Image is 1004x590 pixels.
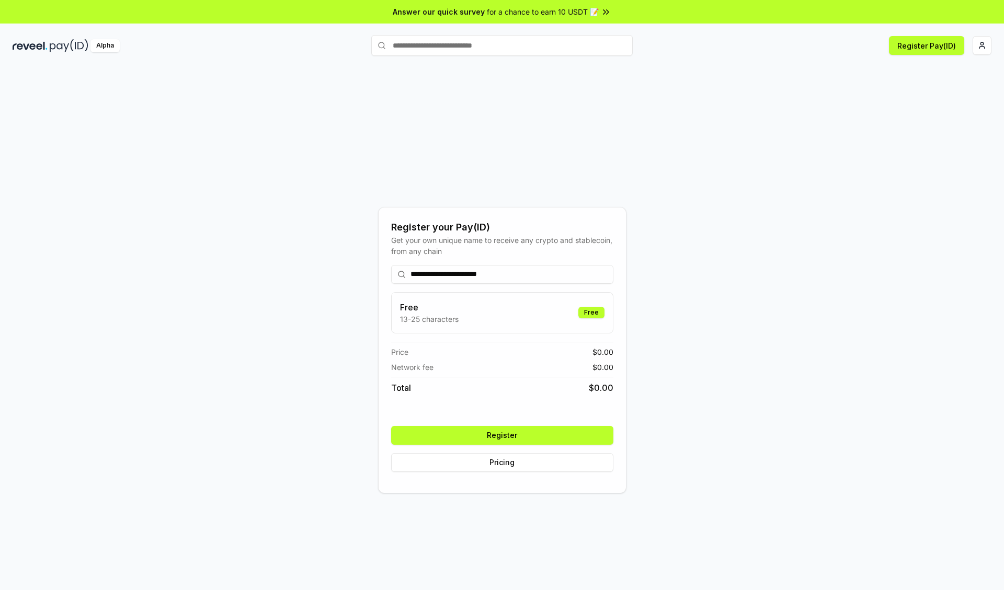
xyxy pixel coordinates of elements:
[391,220,613,235] div: Register your Pay(ID)
[592,346,613,357] span: $ 0.00
[391,346,408,357] span: Price
[592,362,613,373] span: $ 0.00
[400,314,459,325] p: 13-25 characters
[391,362,433,373] span: Network fee
[50,39,88,52] img: pay_id
[391,381,411,394] span: Total
[400,301,459,314] h3: Free
[589,381,613,394] span: $ 0.00
[889,36,964,55] button: Register Pay(ID)
[391,453,613,472] button: Pricing
[487,6,599,17] span: for a chance to earn 10 USDT 📝
[391,235,613,257] div: Get your own unique name to receive any crypto and stablecoin, from any chain
[90,39,120,52] div: Alpha
[578,307,604,318] div: Free
[13,39,48,52] img: reveel_dark
[391,426,613,445] button: Register
[393,6,485,17] span: Answer our quick survey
